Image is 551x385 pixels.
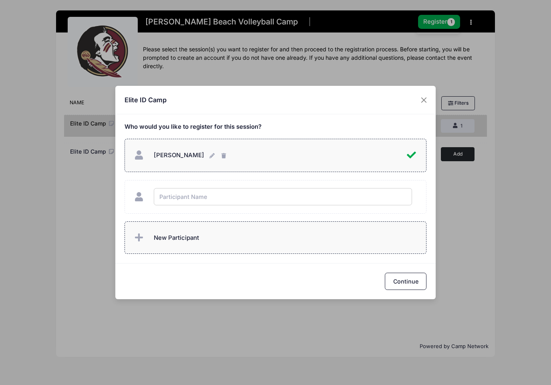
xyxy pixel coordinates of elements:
[209,147,216,164] button: [PERSON_NAME]
[417,93,431,107] button: Close
[154,152,204,159] span: [PERSON_NAME]
[221,147,228,164] button: [PERSON_NAME]
[385,273,426,290] button: Continue
[154,233,199,242] span: New Participant
[125,124,427,131] h5: Who would you like to register for this session?
[125,95,167,105] h4: Elite ID Camp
